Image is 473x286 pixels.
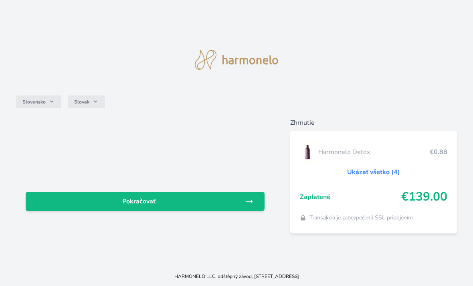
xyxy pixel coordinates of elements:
[68,95,105,108] button: Slovak
[430,147,447,157] span: €0.88
[74,99,89,105] span: Slovak
[318,147,430,157] span: Harmonelo Detox
[195,50,278,70] img: logo.svg
[347,167,400,177] a: Ukázať všetko (4)
[401,190,447,204] span: €139.00
[32,197,245,206] span: Pokračovať
[300,192,401,202] span: Zaplatené
[290,118,457,128] h6: Zhrnutie
[309,214,413,222] span: Transakcia je zabezpečená SSL pripojením
[22,99,46,105] span: Slovensko
[16,95,61,108] button: Slovensko
[300,142,315,162] img: DETOX_se_stinem_x-lo.jpg
[26,192,265,211] a: Pokračovať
